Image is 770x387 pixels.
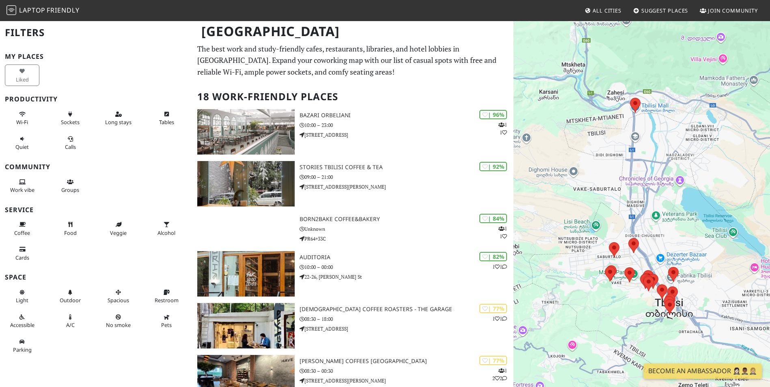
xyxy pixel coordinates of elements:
span: Pet friendly [161,321,172,329]
button: Wi-Fi [5,107,39,129]
img: Auditoria [197,251,294,297]
button: Veggie [101,218,136,239]
span: Food [64,229,77,236]
span: Laptop [19,6,45,15]
p: [STREET_ADDRESS][PERSON_NAME] [300,377,513,385]
img: Bazari Orbeliani [197,109,294,155]
p: 1 2 2 [492,367,507,382]
a: Shavi Coffee Roasters - The Garage | 77% 11 [DEMOGRAPHIC_DATA] Coffee Roasters - The Garage 08:30... [192,303,513,348]
button: Sockets [53,107,88,129]
h2: 18 Work-Friendly Places [197,84,508,109]
button: Coffee [5,218,39,239]
button: Pets [149,310,184,332]
span: Coffee [14,229,30,236]
button: Long stays [101,107,136,129]
p: 1 1 [492,315,507,322]
h3: Productivity [5,95,188,103]
p: 08:30 – 00:30 [300,367,513,375]
span: Work-friendly tables [159,118,174,126]
a: Bazari Orbeliani | 96% 11 Bazari Orbeliani 10:00 – 23:00 [STREET_ADDRESS] [192,109,513,155]
h3: Community [5,163,188,171]
h3: [PERSON_NAME] Coffees [GEOGRAPHIC_DATA] [300,358,513,365]
h3: Space [5,273,188,281]
span: Quiet [15,143,29,150]
p: 1 1 [492,263,507,271]
span: People working [10,186,35,193]
img: LaptopFriendly [6,5,16,15]
a: LaptopFriendly LaptopFriendly [6,4,80,18]
div: | 77% [479,356,507,365]
div: | 82% [479,252,507,261]
h1: [GEOGRAPHIC_DATA] [195,20,511,43]
span: Long stays [105,118,132,126]
h3: [DEMOGRAPHIC_DATA] Coffee Roasters - The Garage [300,306,513,313]
div: | 92% [479,162,507,171]
p: 09:00 – 21:00 [300,173,513,181]
span: Parking [13,346,32,353]
a: Stories Tbilisi Coffee & Tea | 92% Stories Tbilisi Coffee & Tea 09:00 – 21:00 [STREET_ADDRESS][PE... [192,161,513,206]
p: PR64+33C [300,235,513,243]
span: All Cities [593,7,621,14]
h2: Filters [5,20,188,45]
p: 08:30 – 18:00 [300,315,513,323]
button: Light [5,286,39,307]
p: Unknown [300,225,513,233]
span: Join Community [708,7,758,14]
span: Power sockets [61,118,80,126]
img: Stories Tbilisi Coffee & Tea [197,161,294,206]
a: All Cities [581,3,625,18]
p: 10:00 – 23:00 [300,121,513,129]
span: Outdoor area [60,297,81,304]
p: 1 1 [498,121,507,136]
a: Join Community [697,3,761,18]
p: [STREET_ADDRESS] [300,131,513,139]
button: Spacious [101,286,136,307]
button: Alcohol [149,218,184,239]
p: The best work and study-friendly cafes, restaurants, libraries, and hotel lobbies in [GEOGRAPHIC_... [197,43,508,78]
button: Groups [53,175,88,197]
span: Restroom [155,297,179,304]
button: Cards [5,243,39,264]
span: Accessible [10,321,35,329]
h3: Bazari Orbeliani [300,112,513,119]
div: | 84% [479,214,507,223]
h3: Service [5,206,188,214]
div: | 96% [479,110,507,119]
p: [STREET_ADDRESS] [300,325,513,333]
p: 22-26, [PERSON_NAME] St [300,273,513,281]
span: Air conditioned [66,321,75,329]
span: Stable Wi-Fi [16,118,28,126]
img: Shavi Coffee Roasters - The Garage [197,303,294,348]
button: Restroom [149,286,184,307]
span: Group tables [61,186,79,193]
div: | 77% [479,304,507,313]
p: 1 1 [498,225,507,240]
p: [STREET_ADDRESS][PERSON_NAME] [300,183,513,191]
span: Veggie [110,229,127,236]
button: No smoke [101,310,136,332]
button: Work vibe [5,175,39,197]
a: | 84% 11 Born2Bake Coffee&Bakery Unknown PR64+33C [192,213,513,245]
span: Spacious [108,297,129,304]
span: Video/audio calls [65,143,76,150]
button: Tables [149,107,184,129]
a: Suggest Places [630,3,692,18]
span: Alcohol [157,229,175,236]
h3: My Places [5,53,188,60]
button: Accessible [5,310,39,332]
p: 10:00 – 00:00 [300,263,513,271]
a: Become an Ambassador 🤵🏻‍♀️🤵🏾‍♂️🤵🏼‍♀️ [643,363,762,379]
h3: Stories Tbilisi Coffee & Tea [300,164,513,171]
span: Natural light [16,297,28,304]
span: Credit cards [15,254,29,261]
span: Suggest Places [641,7,688,14]
button: A/C [53,310,88,332]
button: Calls [53,132,88,154]
h3: Born2Bake Coffee&Bakery [300,216,513,223]
button: Parking [5,335,39,357]
button: Food [53,218,88,239]
button: Outdoor [53,286,88,307]
a: Auditoria | 82% 11 Auditoria 10:00 – 00:00 22-26, [PERSON_NAME] St [192,251,513,297]
span: Friendly [47,6,79,15]
button: Quiet [5,132,39,154]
